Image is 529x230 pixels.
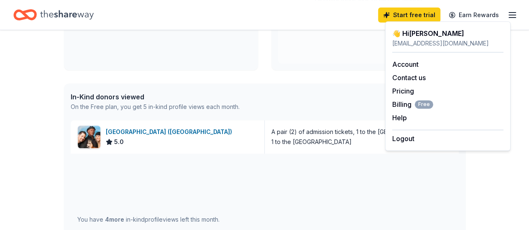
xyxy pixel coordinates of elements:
a: Earn Rewards [444,8,504,23]
a: Start free trial [378,8,440,23]
div: You have in-kind profile views left this month. [77,215,220,225]
button: Contact us [392,73,426,83]
button: Logout [392,134,414,144]
button: Help [392,113,407,123]
a: Account [392,60,419,68]
div: A pair (2) of admission tickets, 1 to the [GEOGRAPHIC_DATA] and 1 to the [GEOGRAPHIC_DATA] [271,127,452,147]
div: On the Free plan, you get 5 in-kind profile views each month. [71,102,240,112]
div: In-Kind donors viewed [71,92,240,102]
img: Image for Hollywood Wax Museum (Hollywood) [78,126,100,148]
div: [EMAIL_ADDRESS][DOMAIN_NAME] [392,38,503,48]
div: [GEOGRAPHIC_DATA] ([GEOGRAPHIC_DATA]) [106,127,235,137]
div: 👋 Hi [PERSON_NAME] [392,28,503,38]
span: Billing [392,99,433,109]
span: 5.0 [114,137,124,147]
a: Home [13,5,94,25]
a: Pricing [392,87,414,95]
button: BillingFree [392,99,433,109]
span: 4 more [105,216,124,223]
span: Free [415,100,433,109]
